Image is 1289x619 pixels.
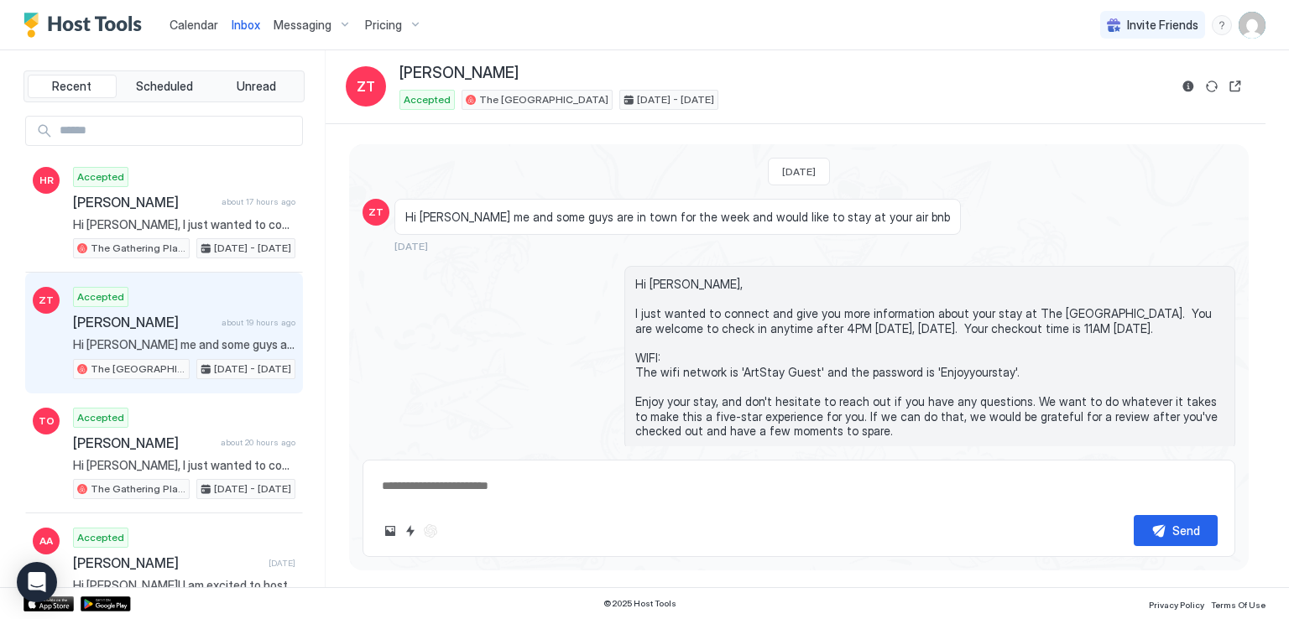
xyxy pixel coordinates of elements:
[237,79,276,94] span: Unread
[17,562,57,602] div: Open Intercom Messenger
[404,92,451,107] span: Accepted
[222,196,295,207] span: about 17 hours ago
[1239,12,1266,39] div: User profile
[73,217,295,232] span: Hi [PERSON_NAME], I just wanted to connect and give you more information about your stay at The [...
[782,165,816,178] span: [DATE]
[73,194,215,211] span: [PERSON_NAME]
[368,205,384,220] span: ZT
[73,314,215,330] span: [PERSON_NAME]
[214,481,291,497] span: [DATE] - [DATE]
[53,117,302,145] input: Input Field
[357,76,375,96] span: ZT
[1149,595,1204,612] a: Privacy Policy
[1134,515,1218,546] button: Send
[211,75,300,98] button: Unread
[635,277,1224,439] span: Hi [PERSON_NAME], I just wanted to connect and give you more information about your stay at The [...
[39,173,54,188] span: HR
[52,79,91,94] span: Recent
[81,596,131,611] a: Google Play Store
[405,210,950,225] span: Hi [PERSON_NAME] me and some guys are in town for the week and would like to stay at your air bnb
[73,458,295,473] span: Hi [PERSON_NAME], I just wanted to connect and give you more information about your stay at The [...
[170,18,218,32] span: Calendar
[23,596,74,611] a: App Store
[400,521,420,541] button: Quick reply
[637,92,714,107] span: [DATE] - [DATE]
[91,481,185,497] span: The Gathering Place
[73,554,262,571] span: [PERSON_NAME]
[73,578,295,593] span: Hi [PERSON_NAME]! I am excited to host you at The [GEOGRAPHIC_DATA]! LOCATION: [STREET_ADDRESS] K...
[39,533,53,549] span: AA
[1178,76,1198,96] button: Reservation information
[603,598,676,609] span: © 2025 Host Tools
[39,414,55,429] span: TO
[1127,18,1198,33] span: Invite Friends
[1211,600,1266,610] span: Terms Of Use
[269,558,295,569] span: [DATE]
[222,317,295,328] span: about 19 hours ago
[91,362,185,377] span: The [GEOGRAPHIC_DATA]
[479,92,608,107] span: The [GEOGRAPHIC_DATA]
[23,13,149,38] a: Host Tools Logo
[232,18,260,32] span: Inbox
[77,169,124,185] span: Accepted
[394,240,428,252] span: [DATE]
[73,337,295,352] span: Hi [PERSON_NAME] me and some guys are in town for the week and would like to stay at your air bnb
[1172,522,1200,539] div: Send
[136,79,193,94] span: Scheduled
[1202,76,1222,96] button: Sync reservation
[91,241,185,256] span: The Gathering Place
[28,75,117,98] button: Recent
[380,521,400,541] button: Upload image
[170,16,218,34] a: Calendar
[23,70,305,102] div: tab-group
[73,434,214,451] span: [PERSON_NAME]
[1212,15,1232,35] div: menu
[1225,76,1245,96] button: Open reservation
[1149,600,1204,610] span: Privacy Policy
[77,289,124,304] span: Accepted
[120,75,209,98] button: Scheduled
[399,64,519,83] span: [PERSON_NAME]
[274,18,331,33] span: Messaging
[77,410,124,425] span: Accepted
[365,18,402,33] span: Pricing
[1211,595,1266,612] a: Terms Of Use
[214,362,291,377] span: [DATE] - [DATE]
[77,530,124,545] span: Accepted
[214,241,291,256] span: [DATE] - [DATE]
[39,293,54,308] span: ZT
[221,437,295,448] span: about 20 hours ago
[232,16,260,34] a: Inbox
